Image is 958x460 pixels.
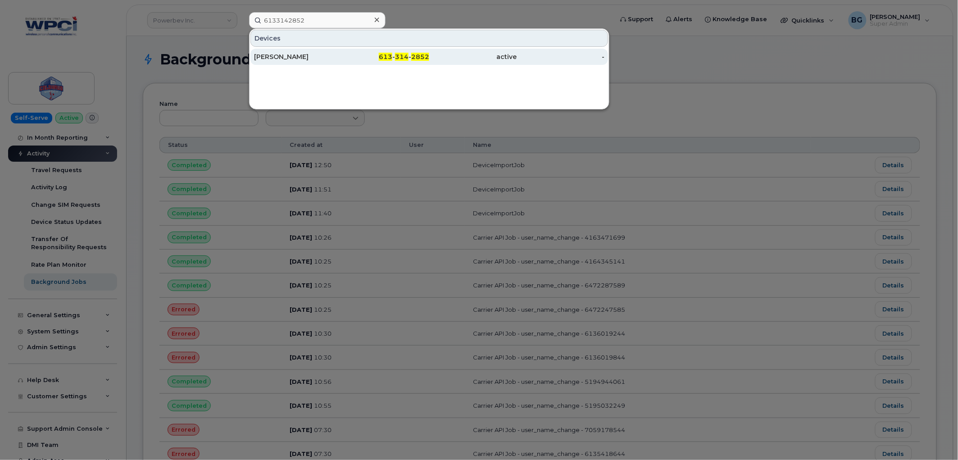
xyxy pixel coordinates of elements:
[254,52,342,61] div: [PERSON_NAME]
[411,53,429,61] span: 2852
[517,52,605,61] div: -
[250,49,608,65] a: [PERSON_NAME]613-314-2852active-
[429,52,517,61] div: active
[395,53,409,61] span: 314
[250,30,608,47] div: Devices
[379,53,392,61] span: 613
[342,52,430,61] div: - -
